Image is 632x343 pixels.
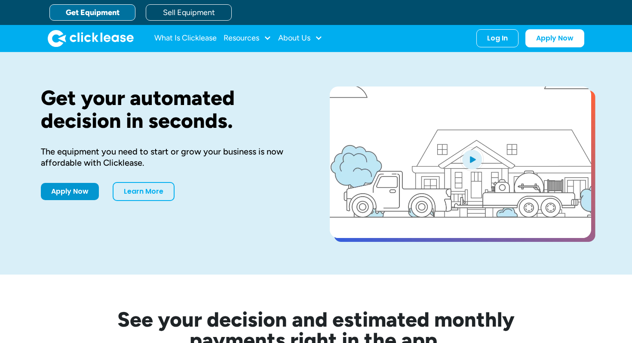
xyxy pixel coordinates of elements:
[330,87,591,238] a: open lightbox
[48,30,134,47] a: home
[113,182,175,201] a: Learn More
[487,34,508,43] div: Log In
[460,147,484,171] img: Blue play button logo on a light blue circular background
[224,30,271,47] div: Resources
[146,4,232,21] a: Sell Equipment
[278,30,322,47] div: About Us
[48,30,134,47] img: Clicklease logo
[41,87,302,132] h1: Get your automated decision in seconds.
[49,4,135,21] a: Get Equipment
[525,29,584,47] a: Apply Now
[154,30,217,47] a: What Is Clicklease
[41,146,302,168] div: The equipment you need to start or grow your business is now affordable with Clicklease.
[41,183,99,200] a: Apply Now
